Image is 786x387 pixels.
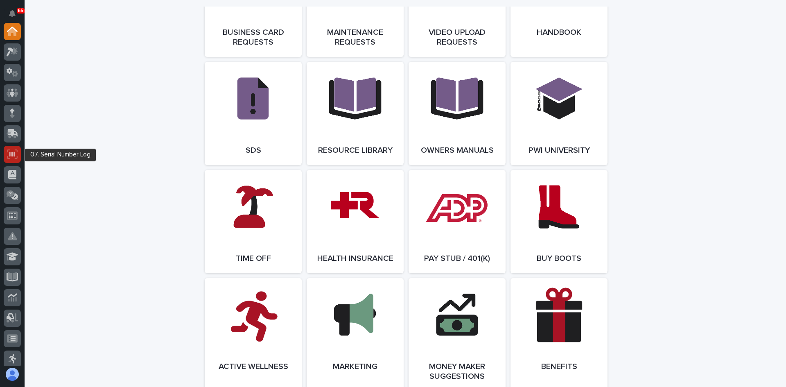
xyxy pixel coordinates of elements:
[4,366,21,383] button: users-avatar
[307,170,404,273] a: Health Insurance
[307,62,404,165] a: Resource Library
[4,5,21,22] button: Notifications
[510,170,608,273] a: Buy Boots
[18,8,23,14] p: 65
[409,170,506,273] a: Pay Stub / 401(k)
[409,62,506,165] a: Owners Manuals
[10,10,21,23] div: Notifications65
[510,62,608,165] a: PWI University
[205,170,302,273] a: Time Off
[205,62,302,165] a: SDS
